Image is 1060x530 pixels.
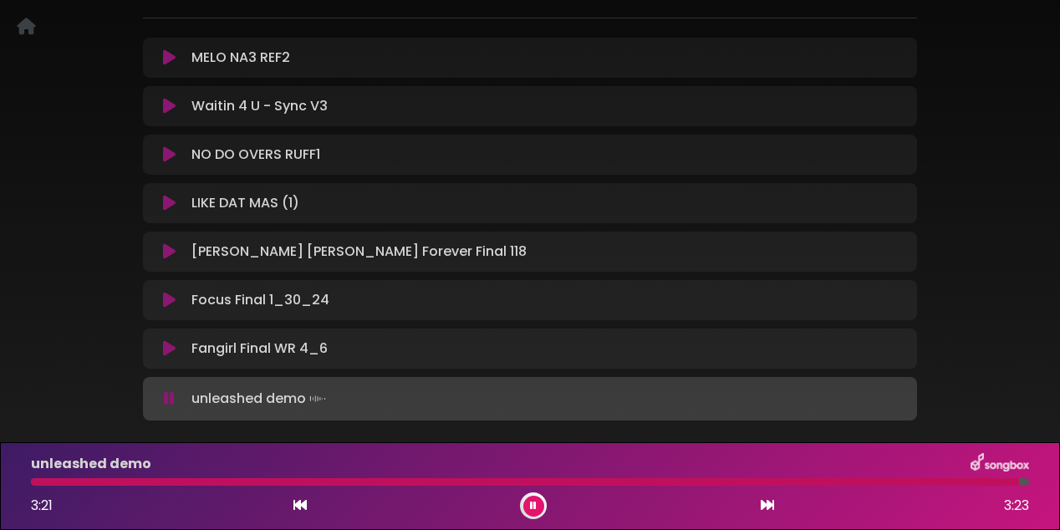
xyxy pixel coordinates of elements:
p: unleashed demo [31,454,151,474]
p: Focus Final 1_30_24 [191,290,329,310]
p: LIKE DAT MAS (1) [191,193,299,213]
img: songbox-logo-white.png [971,453,1029,475]
p: MELO NA3 REF2 [191,48,290,68]
p: NO DO OVERS RUFF1 [191,145,320,165]
p: Fangirl Final WR 4_6 [191,339,328,359]
p: Waitin 4 U - Sync V3 [191,96,328,116]
p: [PERSON_NAME] [PERSON_NAME] Forever Final 118 [191,242,527,262]
p: unleashed demo [191,387,329,410]
img: waveform4.gif [306,387,329,410]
